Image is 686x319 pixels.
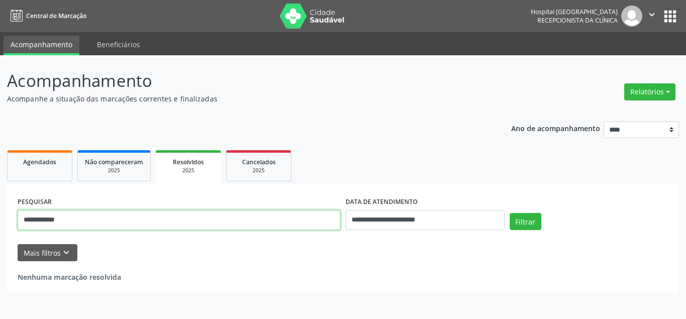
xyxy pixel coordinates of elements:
[661,8,679,25] button: apps
[646,9,657,20] i: 
[624,83,675,100] button: Relatórios
[163,167,214,174] div: 2025
[531,8,618,16] div: Hospital [GEOGRAPHIC_DATA]
[85,167,143,174] div: 2025
[642,6,661,27] button: 
[242,158,276,166] span: Cancelados
[511,122,600,134] p: Ano de acompanhamento
[7,68,478,93] p: Acompanhamento
[18,244,77,262] button: Mais filtroskeyboard_arrow_down
[346,194,418,210] label: DATA DE ATENDIMENTO
[90,36,147,53] a: Beneficiários
[7,93,478,104] p: Acompanhe a situação das marcações correntes e finalizadas
[234,167,284,174] div: 2025
[85,158,143,166] span: Não compareceram
[26,12,86,20] span: Central de Marcação
[18,194,52,210] label: PESQUISAR
[510,213,541,230] button: Filtrar
[18,272,121,282] strong: Nenhuma marcação resolvida
[4,36,79,55] a: Acompanhamento
[621,6,642,27] img: img
[61,247,72,258] i: keyboard_arrow_down
[173,158,204,166] span: Resolvidos
[7,8,86,24] a: Central de Marcação
[23,158,56,166] span: Agendados
[537,16,618,25] span: Recepcionista da clínica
